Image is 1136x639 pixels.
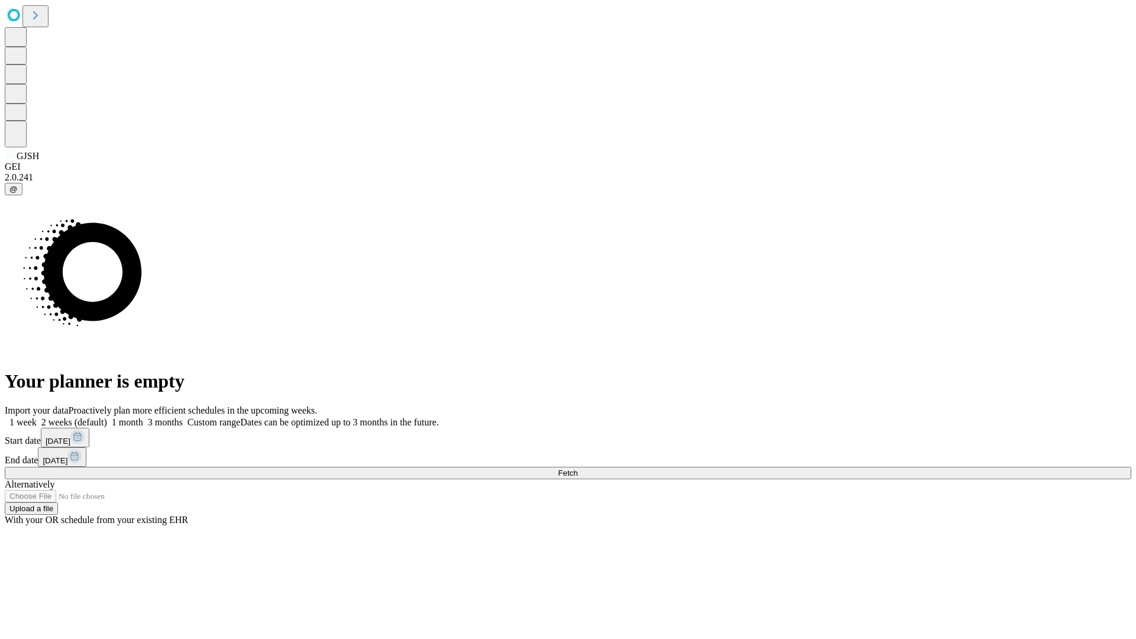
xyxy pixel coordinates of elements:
button: [DATE] [41,428,89,447]
div: GEI [5,162,1131,172]
span: 1 week [9,417,37,427]
div: 2.0.241 [5,172,1131,183]
span: [DATE] [43,456,67,465]
button: [DATE] [38,447,86,467]
span: [DATE] [46,437,70,446]
span: Alternatively [5,479,54,489]
span: Custom range [188,417,240,427]
div: Start date [5,428,1131,447]
span: @ [9,185,18,193]
span: 2 weeks (default) [41,417,107,427]
span: Dates can be optimized up to 3 months in the future. [240,417,438,427]
h1: Your planner is empty [5,370,1131,392]
span: GJSH [17,151,39,161]
span: 1 month [112,417,143,427]
button: Upload a file [5,502,58,515]
span: Import your data [5,405,69,415]
button: @ [5,183,22,195]
span: With your OR schedule from your existing EHR [5,515,188,525]
span: 3 months [148,417,183,427]
button: Fetch [5,467,1131,479]
div: End date [5,447,1131,467]
span: Proactively plan more efficient schedules in the upcoming weeks. [69,405,317,415]
span: Fetch [558,469,577,477]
